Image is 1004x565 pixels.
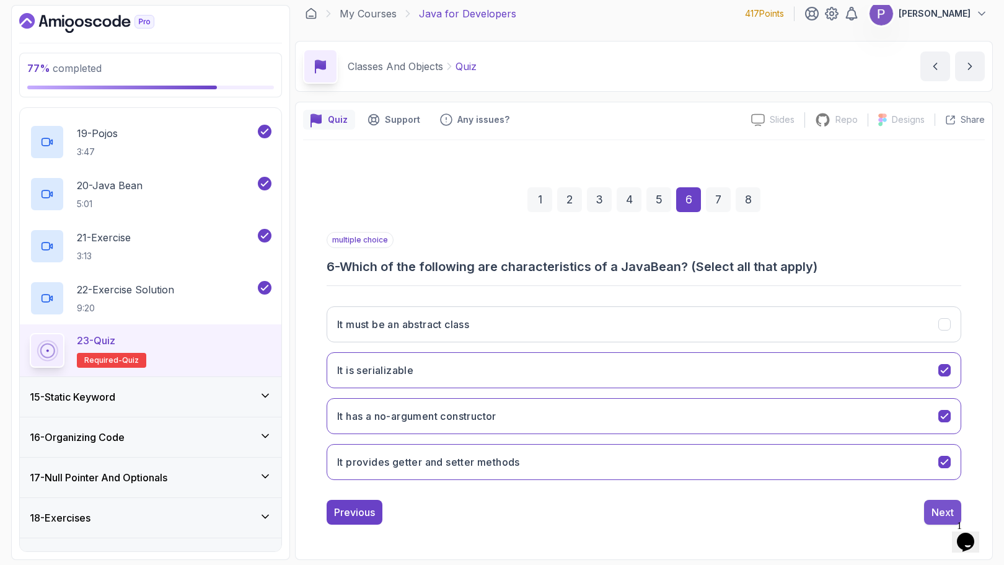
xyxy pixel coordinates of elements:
button: Share [935,113,985,126]
button: It must be an abstract class [327,306,961,342]
p: 21 - Exercise [77,230,131,245]
button: user profile image[PERSON_NAME] [869,1,988,26]
img: user profile image [870,2,893,25]
div: Next [931,505,954,520]
button: 17-Null Pointer And Optionals [20,458,281,497]
span: completed [27,62,102,74]
p: 23 - Quiz [77,333,115,348]
button: It is serializable [327,352,961,388]
h3: 18 - Exercises [30,510,90,525]
button: It provides getter and setter methods [327,444,961,480]
h3: It is serializable [337,363,413,378]
button: 15-Static Keyword [20,377,281,417]
h3: 16 - Organizing Code [30,430,125,445]
a: My Courses [340,6,397,21]
p: Designs [892,113,925,126]
button: 22-Exercise Solution9:20 [30,281,271,316]
button: quiz button [303,110,355,130]
span: quiz [122,355,139,365]
button: It has a no-argument constructor [327,398,961,434]
p: 5:01 [77,198,143,210]
p: 3:47 [77,146,118,158]
button: 16-Organizing Code [20,417,281,457]
button: next content [955,51,985,81]
div: 3 [587,187,612,212]
p: Slides [770,113,795,126]
p: multiple choice [327,232,394,248]
p: Quiz [328,113,348,126]
h3: It provides getter and setter methods [337,455,520,469]
p: 3:13 [77,250,131,262]
p: Quiz [456,59,477,74]
div: 2 [557,187,582,212]
button: 20-Java Bean5:01 [30,177,271,211]
span: 77 % [27,62,50,74]
h3: 15 - Static Keyword [30,389,115,404]
p: Any issues? [457,113,509,126]
div: 8 [736,187,760,212]
div: 6 [676,187,701,212]
p: Share [961,113,985,126]
button: 19-Pojos3:47 [30,125,271,159]
button: 23-QuizRequired-quiz [30,333,271,368]
div: Previous [334,505,375,520]
p: 19 - Pojos [77,126,118,141]
h3: It has a no-argument constructor [337,409,496,424]
div: 4 [617,187,641,212]
p: Repo [835,113,858,126]
div: 1 [527,187,552,212]
p: 20 - Java Bean [77,178,143,193]
p: 9:20 [77,302,174,314]
p: 22 - Exercise Solution [77,282,174,297]
button: 21-Exercise3:13 [30,229,271,264]
button: Support button [360,110,428,130]
a: Dashboard [19,13,183,33]
p: 417 Points [745,7,784,20]
div: 7 [706,187,731,212]
h3: It must be an abstract class [337,317,469,332]
span: Required- [84,355,122,365]
button: Previous [327,500,382,525]
p: Java for Developers [419,6,516,21]
div: 5 [646,187,671,212]
h3: 17 - Null Pointer And Optionals [30,470,167,485]
p: Support [385,113,420,126]
button: 18-Exercises [20,498,281,538]
p: Classes And Objects [348,59,443,74]
button: Next [924,500,961,525]
button: Feedback button [433,110,517,130]
a: Dashboard [305,7,317,20]
button: previous content [920,51,950,81]
p: [PERSON_NAME] [899,7,971,20]
h3: 6 - Which of the following are characteristics of a JavaBean? (Select all that apply) [327,258,961,275]
iframe: chat widget [952,515,992,553]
